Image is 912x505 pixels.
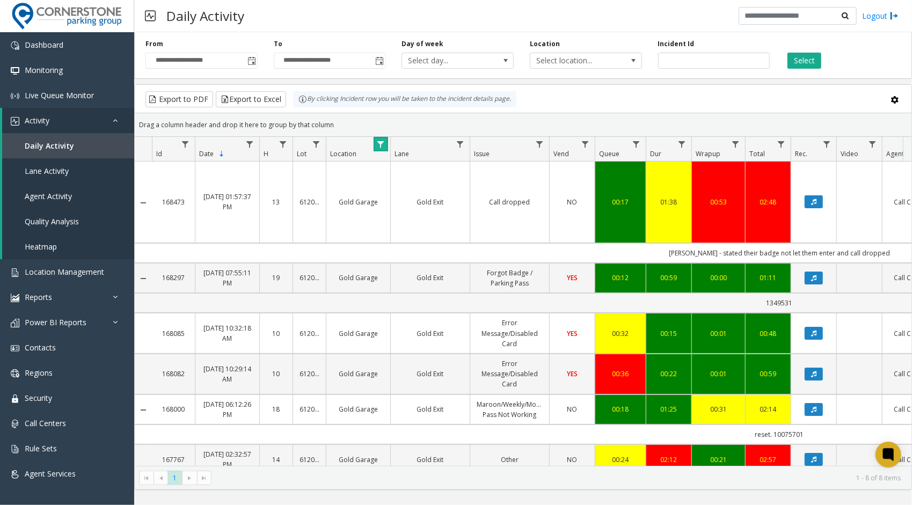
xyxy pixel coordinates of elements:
a: Activity [2,108,134,133]
a: 00:48 [752,328,784,339]
div: 01:38 [653,197,685,207]
div: By clicking Incident row you will be taken to the incident details page. [293,91,516,107]
a: Quality Analysis [2,209,134,234]
kendo-pager-info: 1 - 8 of 8 items [218,473,901,482]
img: 'icon' [11,319,19,327]
a: 00:59 [653,273,685,283]
a: [DATE] 01:57:37 PM [202,192,253,212]
label: From [145,39,163,49]
a: Id Filter Menu [178,137,193,151]
div: 00:01 [698,328,739,339]
a: Gold Exit [397,369,463,379]
img: 'icon' [11,92,19,100]
a: Queue Filter Menu [629,137,644,151]
div: Drag a column header and drop it here to group by that column [135,115,911,134]
a: 168000 [158,404,188,414]
a: Date Filter Menu [243,137,257,151]
a: Location Filter Menu [374,137,388,151]
label: Incident Id [658,39,695,49]
span: Agent [886,149,904,158]
span: Rule Sets [25,443,57,453]
div: 00:21 [698,455,739,465]
a: Lot Filter Menu [309,137,324,151]
a: 19 [266,273,286,283]
span: Heatmap [25,241,57,252]
a: 00:31 [698,404,739,414]
span: Rec. [795,149,807,158]
a: 02:14 [752,404,784,414]
a: 612001 [300,455,319,465]
label: Day of week [402,39,443,49]
a: Issue Filter Menu [532,137,547,151]
span: Issue [474,149,490,158]
span: YES [567,369,578,378]
a: YES [556,369,588,379]
a: 00:36 [602,369,639,379]
img: 'icon' [11,117,19,126]
a: Total Filter Menu [774,137,789,151]
a: 00:00 [698,273,739,283]
a: YES [556,273,588,283]
a: Gold Garage [333,455,384,465]
span: Id [156,149,162,158]
div: 00:18 [602,404,639,414]
span: Page 1 [167,471,182,485]
span: Lane Activity [25,166,69,176]
a: Heatmap [2,234,134,259]
a: Call dropped [477,197,543,207]
span: Dashboard [25,40,63,50]
a: Logout [862,10,899,21]
span: Live Queue Monitor [25,90,94,100]
div: 00:24 [602,455,639,465]
a: YES [556,328,588,339]
span: Total [749,149,765,158]
a: Error Message/Disabled Card [477,358,543,390]
span: Lot [297,149,307,158]
a: Lane Activity [2,158,134,184]
a: H Filter Menu [276,137,290,151]
a: Collapse Details [135,406,152,414]
img: 'icon' [11,394,19,403]
a: Gold Garage [333,369,384,379]
a: Gold Exit [397,455,463,465]
div: 01:11 [752,273,784,283]
span: Contacts [25,342,56,353]
a: 612001 [300,328,319,339]
a: Error Message/Disabled Card [477,318,543,349]
a: 168473 [158,197,188,207]
a: 00:17 [602,197,639,207]
a: Collapse Details [135,274,152,283]
a: 612001 [300,197,319,207]
div: 00:15 [653,328,685,339]
span: Monitoring [25,65,63,75]
a: 168297 [158,273,188,283]
a: 10 [266,369,286,379]
span: Regions [25,368,53,378]
a: 02:12 [653,455,685,465]
button: Export to PDF [145,91,213,107]
span: Lane [395,149,409,158]
span: YES [567,329,578,338]
span: Queue [599,149,619,158]
span: Quality Analysis [25,216,79,226]
span: NO [567,455,578,464]
div: 02:57 [752,455,784,465]
label: Location [530,39,560,49]
img: infoIcon.svg [298,95,307,104]
a: [DATE] 02:32:57 PM [202,449,253,470]
span: Sortable [217,150,226,158]
a: Daily Activity [2,133,134,158]
span: Select day... [402,53,491,68]
a: 00:59 [752,369,784,379]
img: 'icon' [11,344,19,353]
a: Agent Activity [2,184,134,209]
a: 01:25 [653,404,685,414]
a: Gold Exit [397,197,463,207]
